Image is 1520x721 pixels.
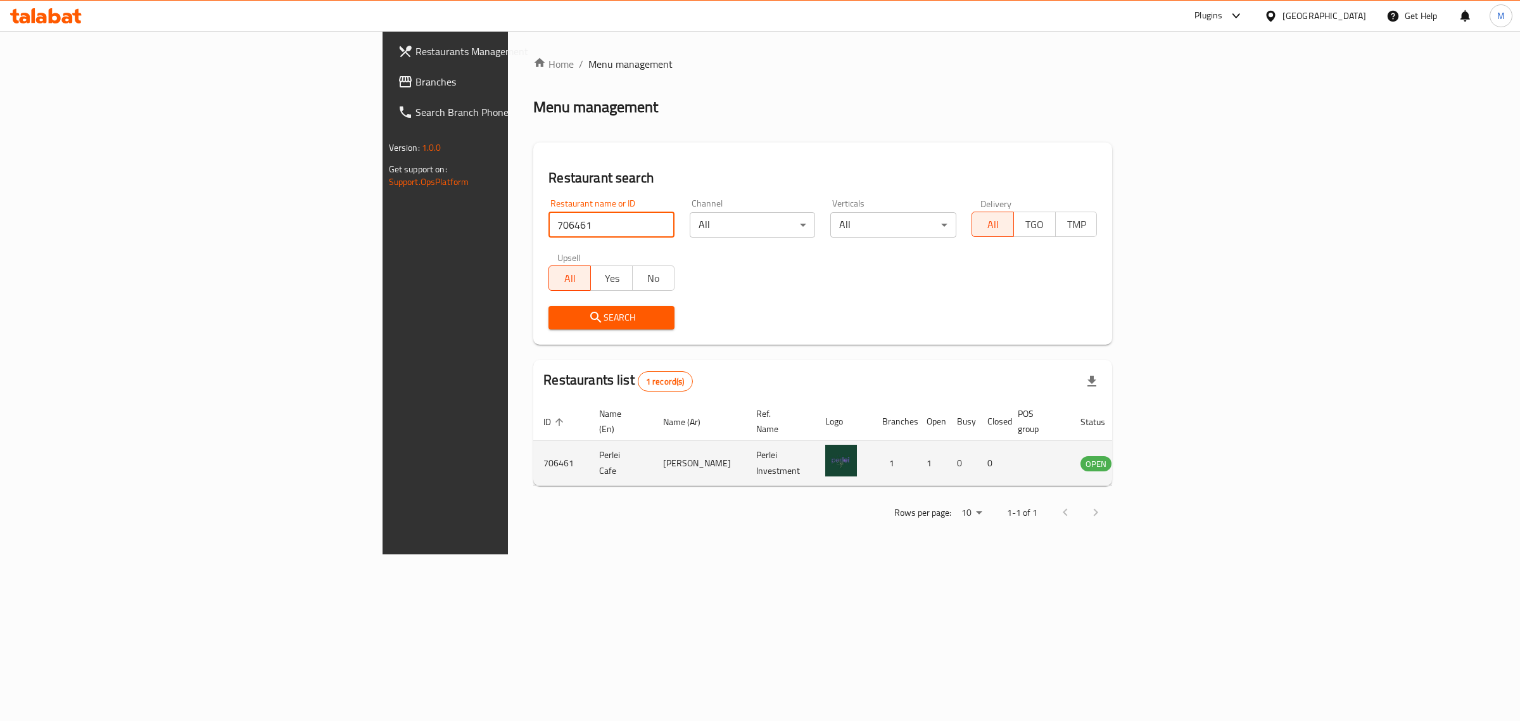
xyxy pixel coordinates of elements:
button: All [548,265,591,291]
span: Restaurants Management [415,44,626,59]
td: 0 [947,441,977,486]
span: TMP [1061,215,1092,234]
span: Name (En) [599,406,638,437]
div: OPEN [1080,456,1111,471]
button: Search [548,306,674,329]
span: ID [543,414,567,430]
a: Restaurants Management [388,36,636,67]
td: [PERSON_NAME] [653,441,746,486]
th: Busy [947,402,977,441]
span: No [638,269,669,288]
th: Branches [872,402,916,441]
a: Search Branch Phone [388,97,636,127]
div: All [830,212,956,238]
span: Version: [389,139,420,156]
span: TGO [1019,215,1051,234]
span: Search Branch Phone [415,105,626,120]
div: Rows per page: [956,504,987,523]
span: OPEN [1080,457,1111,471]
td: 1 [916,441,947,486]
p: 1-1 of 1 [1007,505,1037,521]
div: Total records count [638,371,693,392]
button: Yes [590,265,633,291]
div: [GEOGRAPHIC_DATA] [1282,9,1366,23]
h2: Restaurant search [548,169,1097,188]
input: Search for restaurant name or ID.. [548,212,674,238]
button: All [972,212,1014,237]
label: Delivery [980,199,1012,208]
a: Support.OpsPlatform [389,174,469,190]
p: Rows per page: [894,505,951,521]
table: enhanced table [533,402,1181,486]
div: Export file [1077,366,1107,397]
button: TGO [1013,212,1056,237]
th: Logo [815,402,872,441]
h2: Restaurants list [543,371,692,392]
span: POS group [1018,406,1055,437]
th: Closed [977,402,1008,441]
div: All [690,212,816,238]
span: Ref. Name [756,406,800,437]
span: 1.0.0 [422,139,441,156]
td: Perlei Investment [746,441,815,486]
span: 1 record(s) [638,376,692,388]
a: Branches [388,67,636,97]
th: Open [916,402,947,441]
label: Upsell [557,253,581,262]
span: Name (Ar) [663,414,717,430]
button: No [632,265,674,291]
span: Branches [415,74,626,89]
span: Yes [596,269,628,288]
img: Perlei Cafe [825,445,857,476]
span: All [554,269,586,288]
div: Plugins [1194,8,1222,23]
span: M [1497,9,1505,23]
span: All [977,215,1009,234]
td: 1 [872,441,916,486]
button: TMP [1055,212,1098,237]
td: 0 [977,441,1008,486]
span: Get support on: [389,161,447,177]
nav: breadcrumb [533,56,1112,72]
span: Search [559,310,664,326]
span: Status [1080,414,1122,430]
